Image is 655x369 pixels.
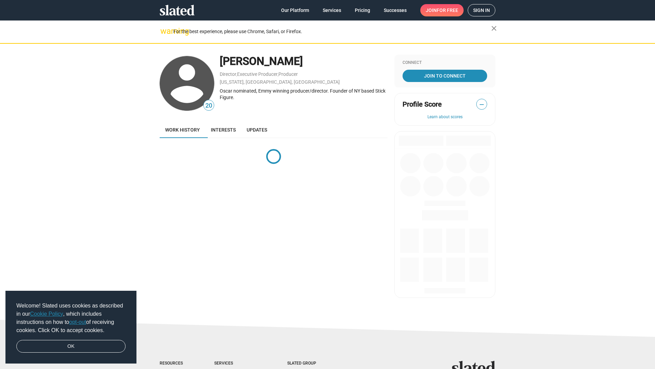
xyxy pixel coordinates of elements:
span: for free [437,4,458,16]
span: Successes [384,4,407,16]
a: Pricing [349,4,376,16]
a: Joinfor free [420,4,464,16]
a: Updates [241,122,273,138]
span: 20 [204,101,214,110]
a: Cookie Policy [30,311,63,317]
span: Our Platform [281,4,309,16]
span: Updates [247,127,267,133]
mat-icon: warning [160,27,169,35]
a: opt-out [69,319,86,325]
span: Join To Connect [404,70,486,82]
a: Successes [378,4,412,16]
span: Sign in [473,4,490,16]
div: Resources [160,361,187,366]
a: Executive Producer [237,71,278,77]
span: , [278,73,278,77]
div: For the best experience, please use Chrome, Safari, or Firefox. [173,27,491,36]
a: Interests [205,122,241,138]
a: Our Platform [276,4,315,16]
span: Work history [165,127,200,133]
span: Welcome! Slated uses cookies as described in our , which includes instructions on how to of recei... [16,302,126,334]
a: dismiss cookie message [16,340,126,353]
mat-icon: close [490,24,498,32]
span: Pricing [355,4,370,16]
span: Services [323,4,341,16]
span: — [477,100,487,109]
div: Oscar nominated, Emmy winning producer/director. Founder of NY based Stick Figure. [220,88,388,100]
div: cookieconsent [5,291,136,364]
span: Join [426,4,458,16]
a: Director [220,71,236,77]
a: [US_STATE], [GEOGRAPHIC_DATA], [GEOGRAPHIC_DATA] [220,79,340,85]
a: Producer [278,71,298,77]
span: Profile Score [403,100,442,109]
a: Join To Connect [403,70,487,82]
a: Sign in [468,4,495,16]
a: Work history [160,122,205,138]
div: Services [214,361,260,366]
div: Connect [403,60,487,66]
button: Learn about scores [403,114,487,120]
div: [PERSON_NAME] [220,54,388,69]
span: Interests [211,127,236,133]
a: Services [317,4,347,16]
div: Slated Group [287,361,334,366]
